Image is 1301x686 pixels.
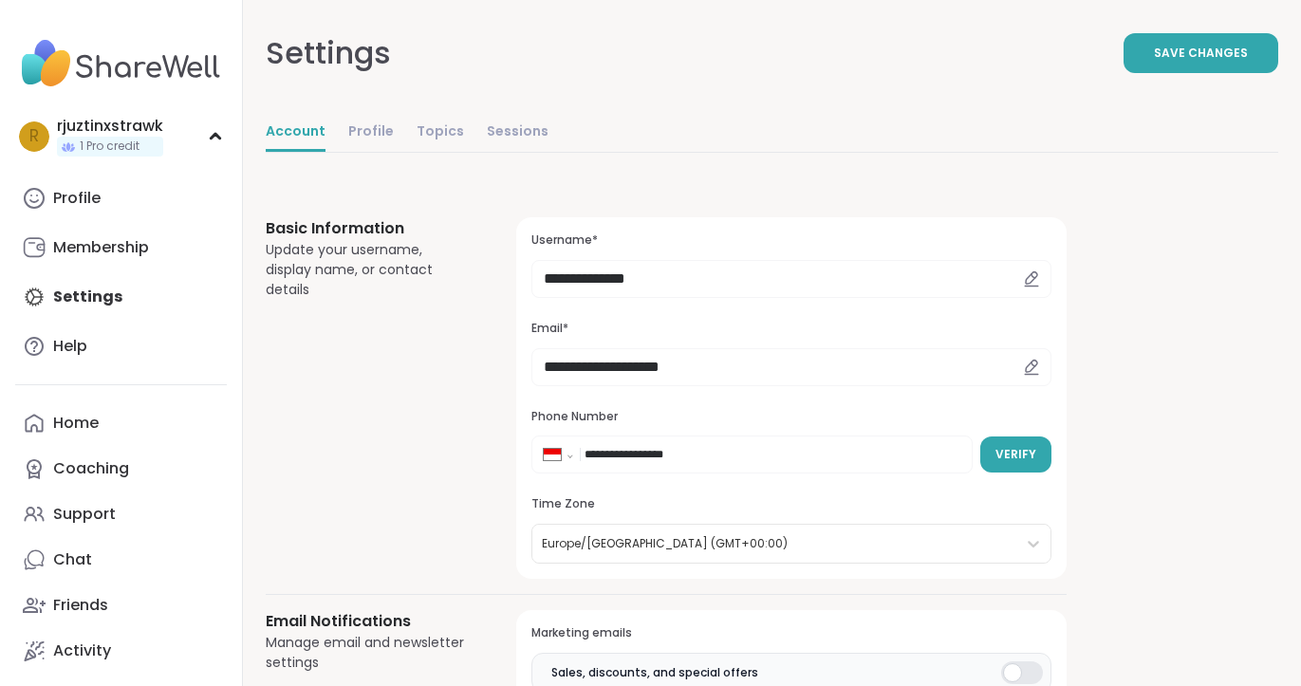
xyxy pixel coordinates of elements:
span: Verify [995,446,1036,463]
h3: Email Notifications [266,610,471,633]
h3: Username* [531,232,1051,249]
a: Membership [15,225,227,270]
a: Profile [348,114,394,152]
h3: Email* [531,321,1051,337]
div: Support [53,504,116,525]
button: Verify [980,436,1051,473]
a: Support [15,491,227,537]
div: Chat [53,549,92,570]
div: Manage email and newsletter settings [266,633,471,673]
a: Home [15,400,227,446]
a: Friends [15,583,227,628]
span: 1 Pro credit [80,139,139,155]
a: Profile [15,176,227,221]
a: Coaching [15,446,227,491]
a: Help [15,324,227,369]
a: Activity [15,628,227,674]
img: ShareWell Nav Logo [15,30,227,97]
div: Coaching [53,458,129,479]
span: r [29,124,39,149]
div: Profile [53,188,101,209]
span: Save Changes [1154,45,1248,62]
div: Home [53,413,99,434]
div: Membership [53,237,149,258]
a: Topics [417,114,464,152]
h3: Phone Number [531,409,1051,425]
span: Sales, discounts, and special offers [551,664,758,681]
div: Settings [266,30,391,76]
h3: Marketing emails [531,625,1051,641]
div: rjuztinxstrawk [57,116,163,137]
div: Help [53,336,87,357]
h3: Time Zone [531,496,1051,512]
h3: Basic Information [266,217,471,240]
div: Update your username, display name, or contact details [266,240,471,300]
a: Account [266,114,325,152]
div: Friends [53,595,108,616]
a: Sessions [487,114,548,152]
a: Chat [15,537,227,583]
div: Activity [53,640,111,661]
button: Save Changes [1124,33,1278,73]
